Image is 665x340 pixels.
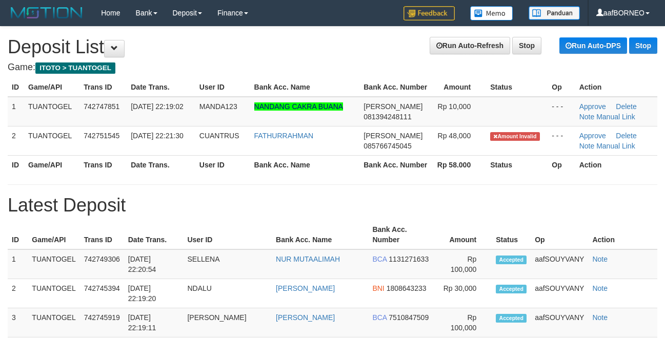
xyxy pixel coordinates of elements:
[8,155,24,174] th: ID
[372,313,387,322] span: BCA
[438,132,471,140] span: Rp 48,000
[490,132,539,141] span: Amount is not matched
[24,126,79,155] td: TUANTOGEL
[496,285,527,293] span: Accepted
[548,155,575,174] th: Op
[79,155,127,174] th: Trans ID
[127,78,195,97] th: Date Trans.
[254,132,314,140] a: FATHURRAHMAN
[531,279,588,308] td: aafSOUYVANY
[531,308,588,337] td: aafSOUYVANY
[8,126,24,155] td: 2
[272,220,368,249] th: Bank Acc. Name
[8,97,24,126] td: 1
[436,279,492,308] td: Rp 30,000
[28,308,79,337] td: TUANTOGEL
[276,284,335,292] a: [PERSON_NAME]
[548,78,575,97] th: Op
[579,142,595,150] a: Note
[372,255,387,263] span: BCA
[199,132,239,140] span: CUANTRUS
[387,284,427,292] span: 1808643233
[592,313,608,322] a: Note
[592,255,608,263] a: Note
[364,132,422,140] span: [PERSON_NAME]
[438,102,471,111] span: Rp 10,000
[183,279,272,308] td: NDALU
[79,78,127,97] th: Trans ID
[559,37,627,54] a: Run Auto-DPS
[531,249,588,279] td: aafSOUYVANY
[486,78,548,97] th: Status
[359,155,431,174] th: Bank Acc. Number
[183,249,272,279] td: SELLENA
[548,97,575,126] td: - - -
[389,255,429,263] span: 1131271633
[84,102,119,111] span: 742747851
[548,126,575,155] td: - - -
[431,78,486,97] th: Amount
[24,78,79,97] th: Game/API
[616,132,636,140] a: Delete
[8,220,28,249] th: ID
[430,37,510,54] a: Run Auto-Refresh
[364,142,411,150] span: 085766745045
[199,102,237,111] span: MANDA123
[8,62,657,73] h4: Game:
[372,284,384,292] span: BNI
[28,249,79,279] td: TUANTOGEL
[531,220,588,249] th: Op
[359,78,431,97] th: Bank Acc. Number
[579,113,595,121] a: Note
[592,284,608,292] a: Note
[8,5,86,20] img: MOTION_logo.png
[124,308,184,337] td: [DATE] 22:19:11
[124,279,184,308] td: [DATE] 22:19:20
[80,249,124,279] td: 742749306
[364,102,422,111] span: [PERSON_NAME]
[616,102,636,111] a: Delete
[24,97,79,126] td: TUANTOGEL
[131,132,183,140] span: [DATE] 22:21:30
[8,279,28,308] td: 2
[35,62,115,74] span: ITOTO > TUANTOGEL
[575,155,657,174] th: Action
[276,255,340,263] a: NUR MUTAALIMAH
[404,6,455,20] img: Feedback.jpg
[28,220,79,249] th: Game/API
[250,155,360,174] th: Bank Acc. Name
[8,37,657,57] h1: Deposit List
[254,102,343,111] a: NANDANG CAKRA BUANA
[629,37,657,54] a: Stop
[8,249,28,279] td: 1
[496,314,527,323] span: Accepted
[364,113,411,121] span: 081394248111
[436,220,492,249] th: Amount
[183,308,272,337] td: [PERSON_NAME]
[250,78,360,97] th: Bank Acc. Name
[529,6,580,20] img: panduan.png
[183,220,272,249] th: User ID
[80,220,124,249] th: Trans ID
[276,313,335,322] a: [PERSON_NAME]
[8,78,24,97] th: ID
[588,220,657,249] th: Action
[8,195,657,216] h1: Latest Deposit
[127,155,195,174] th: Date Trans.
[84,132,119,140] span: 742751545
[124,249,184,279] td: [DATE] 22:20:54
[124,220,184,249] th: Date Trans.
[195,155,250,174] th: User ID
[596,113,635,121] a: Manual Link
[436,308,492,337] td: Rp 100,000
[431,155,486,174] th: Rp 58.000
[389,313,429,322] span: 7510847509
[496,256,527,264] span: Accepted
[486,155,548,174] th: Status
[368,220,436,249] th: Bank Acc. Number
[24,155,79,174] th: Game/API
[28,279,79,308] td: TUANTOGEL
[492,220,531,249] th: Status
[596,142,635,150] a: Manual Link
[80,308,124,337] td: 742745919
